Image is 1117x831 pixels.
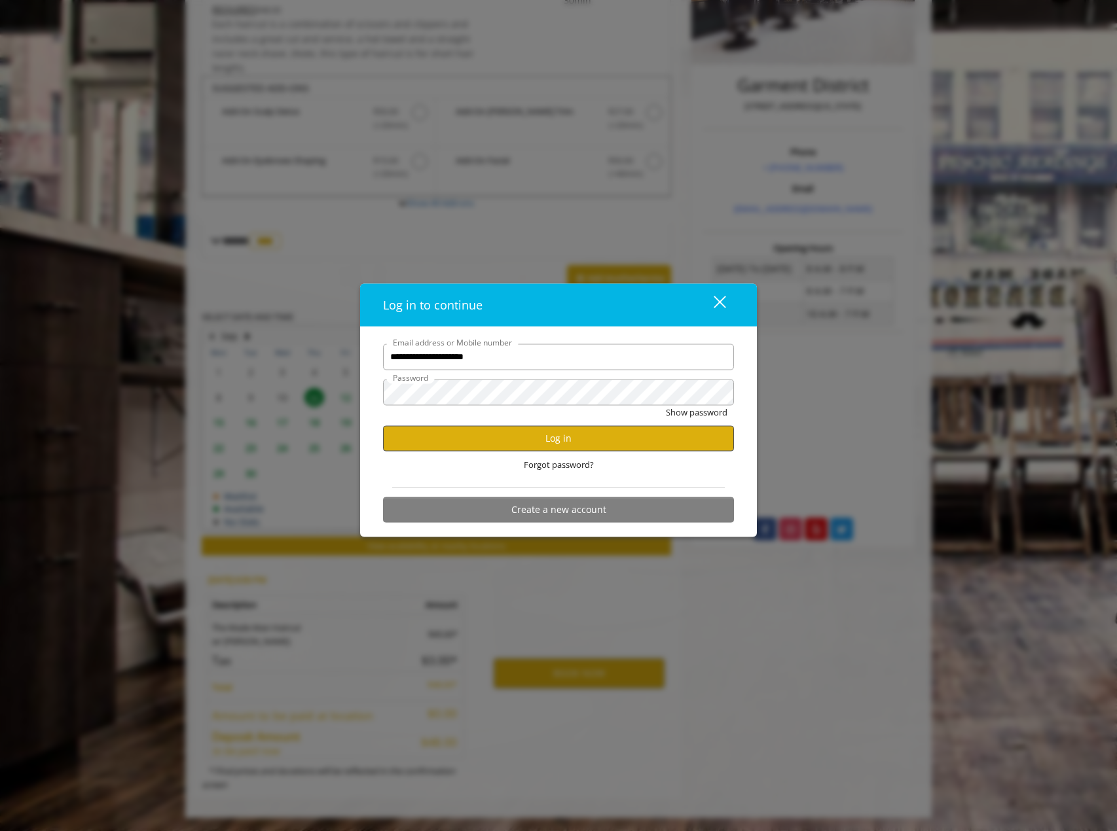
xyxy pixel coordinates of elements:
[386,336,519,348] label: Email address or Mobile number
[524,457,594,471] span: Forgot password?
[383,296,483,312] span: Log in to continue
[383,497,734,522] button: Create a new account
[689,291,734,318] button: close dialog
[386,371,435,383] label: Password
[383,379,734,405] input: Password
[383,425,734,451] button: Log in
[666,405,727,419] button: Show password
[383,344,734,370] input: Email address or Mobile number
[699,295,725,315] div: close dialog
